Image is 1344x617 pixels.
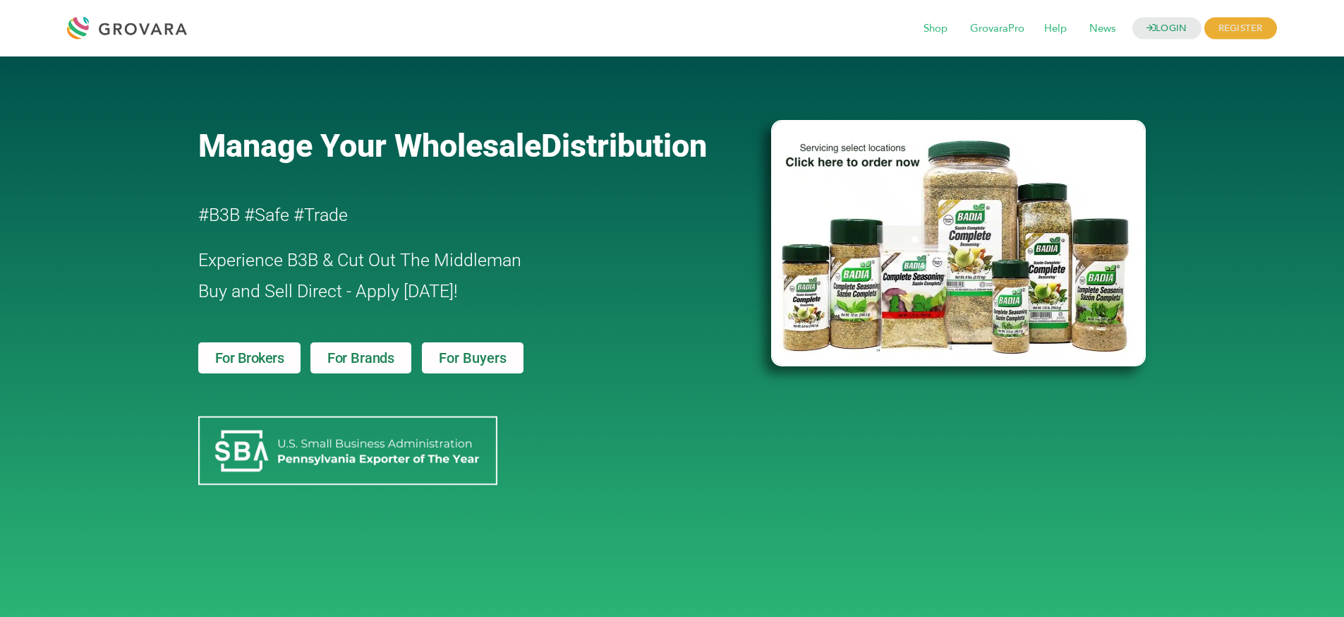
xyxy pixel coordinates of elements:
[1034,16,1077,42] span: Help
[914,21,957,37] a: Shop
[198,281,458,301] span: Buy and Sell Direct - Apply [DATE]!
[1204,18,1277,40] span: REGISTER
[1132,18,1201,40] a: LOGIN
[1034,21,1077,37] a: Help
[327,351,394,365] span: For Brands
[914,16,957,42] span: Shop
[541,127,707,164] span: Distribution
[960,21,1034,37] a: GrovaraPro
[215,351,284,365] span: For Brokers
[960,16,1034,42] span: GrovaraPro
[198,342,301,373] a: For Brokers
[198,127,749,164] a: Manage Your WholesaleDistribution
[422,342,523,373] a: For Buyers
[439,351,507,365] span: For Buyers
[1079,16,1125,42] span: News
[198,127,541,164] span: Manage Your Wholesale
[310,342,411,373] a: For Brands
[198,200,691,231] h2: #B3B #Safe #Trade
[198,250,521,270] span: Experience B3B & Cut Out The Middleman
[1079,21,1125,37] a: News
